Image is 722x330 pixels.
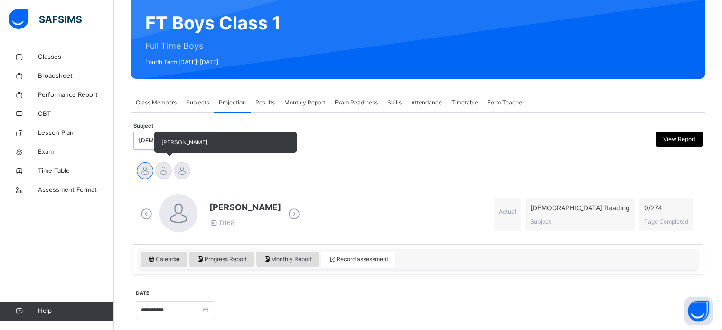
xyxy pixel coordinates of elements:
[133,122,153,130] span: Subject
[38,109,114,119] span: CBT
[663,135,695,143] span: View Report
[38,306,113,316] span: Help
[644,203,688,213] span: 0 / 274
[284,98,325,107] span: Monthly Report
[38,52,114,62] span: Classes
[387,98,402,107] span: Skills
[684,297,713,325] button: Open asap
[530,218,551,225] span: Subject
[38,166,114,176] span: Time Table
[161,139,207,146] span: [PERSON_NAME]
[38,71,114,81] span: Broadsheet
[38,128,114,138] span: Lesson Plan
[499,208,516,215] span: Actual
[488,98,524,107] span: Form Teacher
[219,98,246,107] span: Projection
[9,9,82,29] img: safsims
[255,98,275,107] span: Results
[136,98,177,107] span: Class Members
[197,255,247,264] span: Progress Report
[644,218,688,225] span: Page Completed
[209,219,234,226] span: D168
[328,255,388,264] span: Record assessment
[411,98,442,107] span: Attendance
[38,90,114,100] span: Performance Report
[263,255,312,264] span: Monthly Report
[136,290,150,297] label: Date
[186,98,209,107] span: Subjects
[38,147,114,157] span: Exam
[335,98,378,107] span: Exam Readiness
[209,201,281,214] span: [PERSON_NAME]
[148,255,180,264] span: Calendar
[38,185,114,195] span: Assessment Format
[451,98,478,107] span: Timetable
[530,203,630,213] span: [DEMOGRAPHIC_DATA] Reading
